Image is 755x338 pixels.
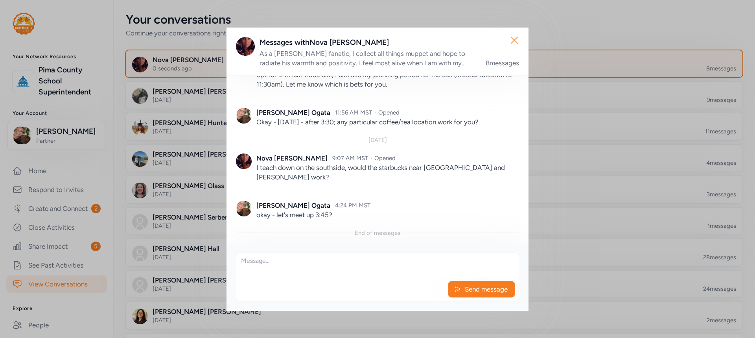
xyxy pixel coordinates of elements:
p: Okay - [DATE] - after 3:30; any particular coffee/tea location work for you? [256,117,519,127]
img: Avatar [236,37,255,56]
div: [PERSON_NAME] Ogata [256,201,330,210]
span: · [370,155,372,162]
div: [DATE] [368,136,387,144]
div: [PERSON_NAME] Ogata [256,108,330,117]
img: Avatar [236,201,252,216]
img: Avatar [236,153,252,169]
div: End of messages [355,229,400,237]
img: Avatar [236,108,252,124]
button: Send message [448,281,515,297]
p: okay - let's meet up 3:45? [256,210,519,220]
span: Send message [464,284,508,294]
div: Messages with Nova [PERSON_NAME] [260,37,519,48]
div: Nova [PERSON_NAME] [256,153,328,163]
div: As a [PERSON_NAME] fanatic, I collect all things muppet and hope to radiate his warmth and positi... [260,49,476,68]
div: 8 messages [486,58,519,68]
span: · [374,109,376,116]
span: Opened [378,109,400,116]
span: 11:56 AM MST [335,109,372,116]
span: 4:24 PM MST [335,202,370,209]
p: I teach down on the southside, would the starbucks near [GEOGRAPHIC_DATA] and [PERSON_NAME] work? [256,163,519,182]
span: 9:07 AM MST [332,155,368,162]
span: Opened [374,155,396,162]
